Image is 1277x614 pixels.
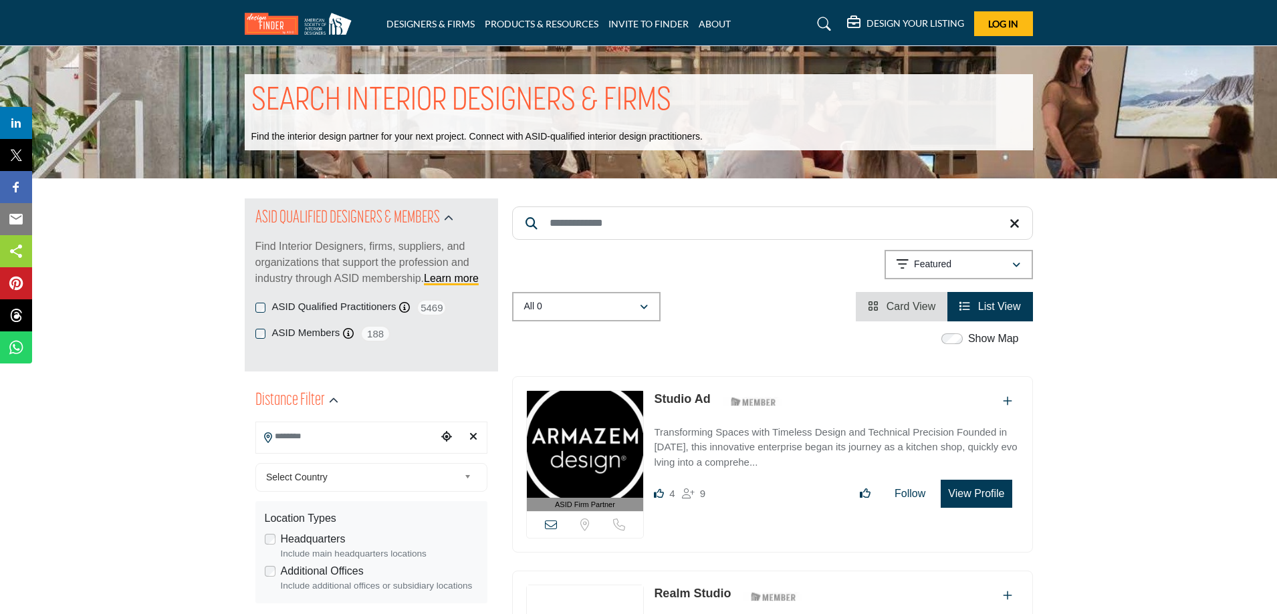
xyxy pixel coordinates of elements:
[608,18,689,29] a: INVITE TO FINDER
[654,390,710,408] p: Studio Ad
[255,206,440,231] h2: ASID QUALIFIED DESIGNERS & MEMBERS
[251,81,671,122] h1: SEARCH INTERIOR DESIGNERS & FIRMS
[868,301,935,312] a: View Card
[856,292,947,321] li: Card View
[654,585,731,603] p: Realm Studio
[360,325,390,342] span: 188
[527,391,644,512] a: ASID Firm Partner
[866,17,964,29] h5: DESIGN YOUR LISTING
[885,250,1033,279] button: Featured
[959,301,1020,312] a: View List
[941,480,1012,508] button: View Profile
[1003,590,1012,601] a: Add To List
[654,425,1018,470] p: Transforming Spaces with Timeless Design and Technical Precision Founded in [DATE], this innovati...
[804,13,840,35] a: Search
[266,469,459,485] span: Select Country
[272,299,396,315] label: ASID Qualified Practitioners
[255,329,265,339] input: ASID Members checkbox
[914,258,951,271] p: Featured
[463,423,483,452] div: Clear search location
[424,273,479,284] a: Learn more
[265,510,478,526] div: Location Types
[437,423,457,452] div: Choose your current location
[682,486,705,502] div: Followers
[654,587,731,600] a: Realm Studio
[851,480,879,507] button: Like listing
[886,480,934,507] button: Follow
[723,394,784,410] img: ASID Members Badge Icon
[743,588,804,605] img: ASID Members Badge Icon
[281,531,346,547] label: Headquarters
[512,292,661,321] button: All 0
[974,11,1033,36] button: Log In
[417,299,447,316] span: 5469
[245,13,358,35] img: Site Logo
[1003,396,1012,407] a: Add To List
[988,18,1018,29] span: Log In
[654,417,1018,470] a: Transforming Spaces with Timeless Design and Technical Precision Founded in [DATE], this innovati...
[700,488,705,499] span: 9
[847,16,964,32] div: DESIGN YOUR LISTING
[251,130,703,144] p: Find the interior design partner for your next project. Connect with ASID-qualified interior desi...
[654,392,710,406] a: Studio Ad
[281,579,478,593] div: Include additional offices or subsidiary locations
[968,331,1019,347] label: Show Map
[256,424,437,450] input: Search Location
[654,488,664,498] i: Likes
[386,18,475,29] a: DESIGNERS & FIRMS
[699,18,731,29] a: ABOUT
[555,499,615,510] span: ASID Firm Partner
[255,239,487,287] p: Find Interior Designers, firms, suppliers, and organizations that support the profession and indu...
[512,206,1033,240] input: Search Keyword
[281,547,478,561] div: Include main headquarters locations
[527,391,644,498] img: Studio Ad
[887,301,936,312] span: Card View
[255,389,325,413] h2: Distance Filter
[272,325,340,341] label: ASID Members
[485,18,598,29] a: PRODUCTS & RESOURCES
[978,301,1021,312] span: List View
[669,488,675,499] span: 4
[947,292,1032,321] li: List View
[524,300,542,313] p: All 0
[255,303,265,313] input: ASID Qualified Practitioners checkbox
[281,563,364,579] label: Additional Offices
